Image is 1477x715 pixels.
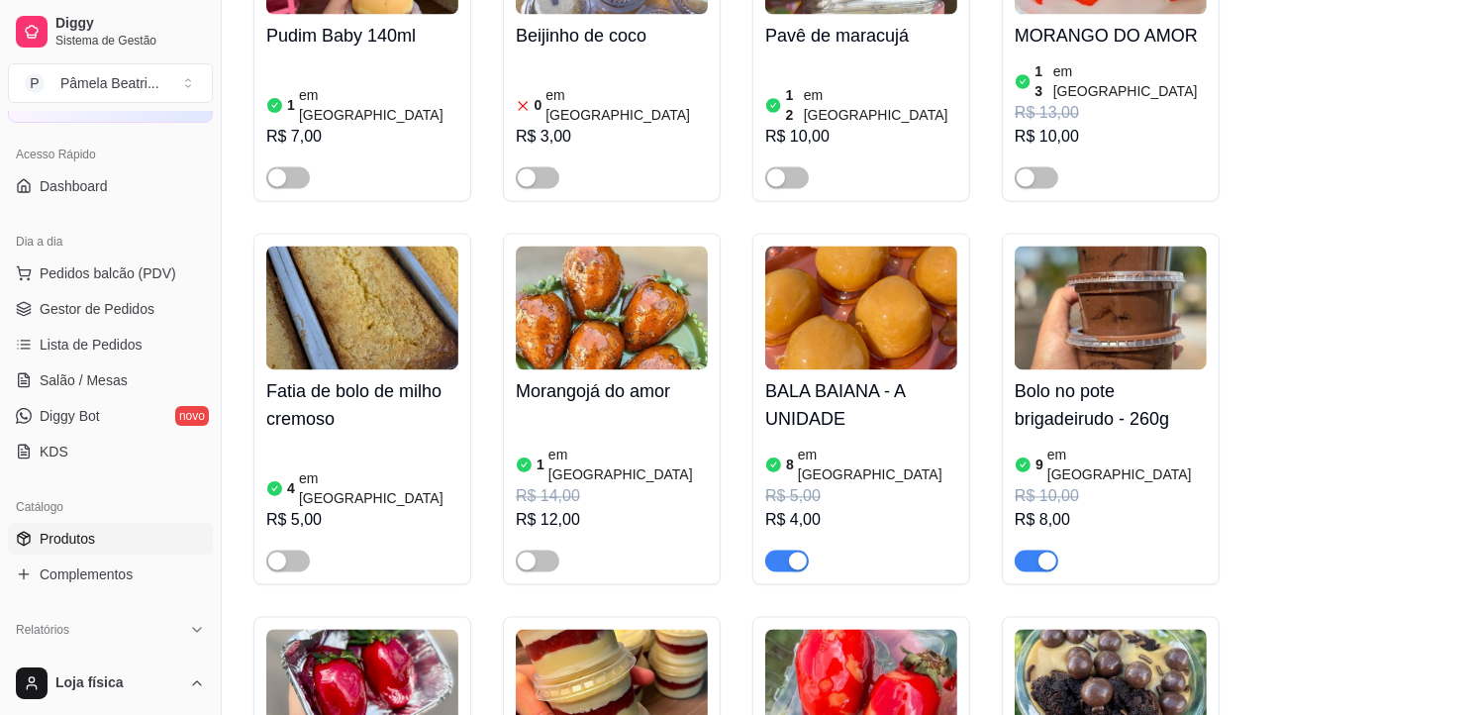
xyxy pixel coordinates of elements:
span: Salão / Mesas [40,370,128,390]
div: R$ 10,00 [765,125,957,149]
a: DiggySistema de Gestão [8,8,213,55]
span: Complementos [40,564,133,584]
h4: Bolo no pote brigadeirudo - 260g [1015,377,1207,433]
span: Diggy [55,15,205,33]
a: Complementos [8,559,213,590]
a: Relatórios de vendas [8,646,213,677]
a: Lista de Pedidos [8,329,213,360]
span: Loja física [55,674,181,692]
div: R$ 13,00 [1015,101,1207,125]
div: Catálogo [8,491,213,523]
article: em [GEOGRAPHIC_DATA] [1053,61,1207,101]
span: Lista de Pedidos [40,335,143,355]
span: KDS [40,442,68,461]
img: product-image [266,246,458,369]
article: em [GEOGRAPHIC_DATA] [548,445,708,484]
article: em [GEOGRAPHIC_DATA] [299,85,458,125]
div: R$ 7,00 [266,125,458,149]
h4: Beijinho de coco [516,22,708,50]
div: Acesso Rápido [8,139,213,170]
article: 9 [1035,455,1043,474]
article: 12 [786,85,800,125]
article: em [GEOGRAPHIC_DATA] [804,85,957,125]
span: Gestor de Pedidos [40,299,154,319]
span: Diggy Bot [40,406,100,426]
a: KDS [8,436,213,467]
div: R$ 10,00 [1015,125,1207,149]
button: Pedidos balcão (PDV) [8,257,213,289]
div: R$ 4,00 [765,508,957,532]
h4: Morangojá do amor [516,377,708,405]
div: R$ 3,00 [516,125,708,149]
a: Gestor de Pedidos [8,293,213,325]
article: em [GEOGRAPHIC_DATA] [798,445,957,484]
article: em [GEOGRAPHIC_DATA] [545,85,708,125]
div: R$ 8,00 [1015,508,1207,532]
a: Salão / Mesas [8,364,213,396]
span: Relatórios [16,622,69,638]
h4: Pavê de maracujá [765,22,957,50]
a: Diggy Botnovo [8,400,213,432]
div: R$ 10,00 [1015,484,1207,508]
a: Dashboard [8,170,213,202]
article: 13 [1035,61,1049,101]
h4: Fatia de bolo de milho cremoso [266,377,458,433]
article: 1 [287,95,295,115]
article: em [GEOGRAPHIC_DATA] [299,468,458,508]
div: R$ 14,00 [516,484,708,508]
h4: BALA BAIANA - A UNIDADE [765,377,957,433]
article: 8 [786,455,794,474]
a: Produtos [8,523,213,555]
span: P [25,73,45,93]
div: R$ 12,00 [516,508,708,532]
button: Loja física [8,660,213,707]
span: Pedidos balcão (PDV) [40,263,176,283]
div: Dia a dia [8,226,213,257]
div: R$ 5,00 [765,484,957,508]
span: Dashboard [40,176,108,196]
img: product-image [765,246,957,369]
img: product-image [1015,246,1207,369]
h4: MORANGO DO AMOR [1015,22,1207,50]
article: 0 [535,95,542,115]
article: 1 [537,455,544,474]
span: Produtos [40,529,95,549]
span: Sistema de Gestão [55,33,205,49]
article: 4 [287,478,295,498]
div: Pâmela Beatri ... [60,73,159,93]
div: R$ 5,00 [266,508,458,532]
h4: Pudim Baby 140ml [266,22,458,50]
article: em [GEOGRAPHIC_DATA] [1047,445,1207,484]
img: product-image [516,246,708,369]
button: Select a team [8,63,213,103]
